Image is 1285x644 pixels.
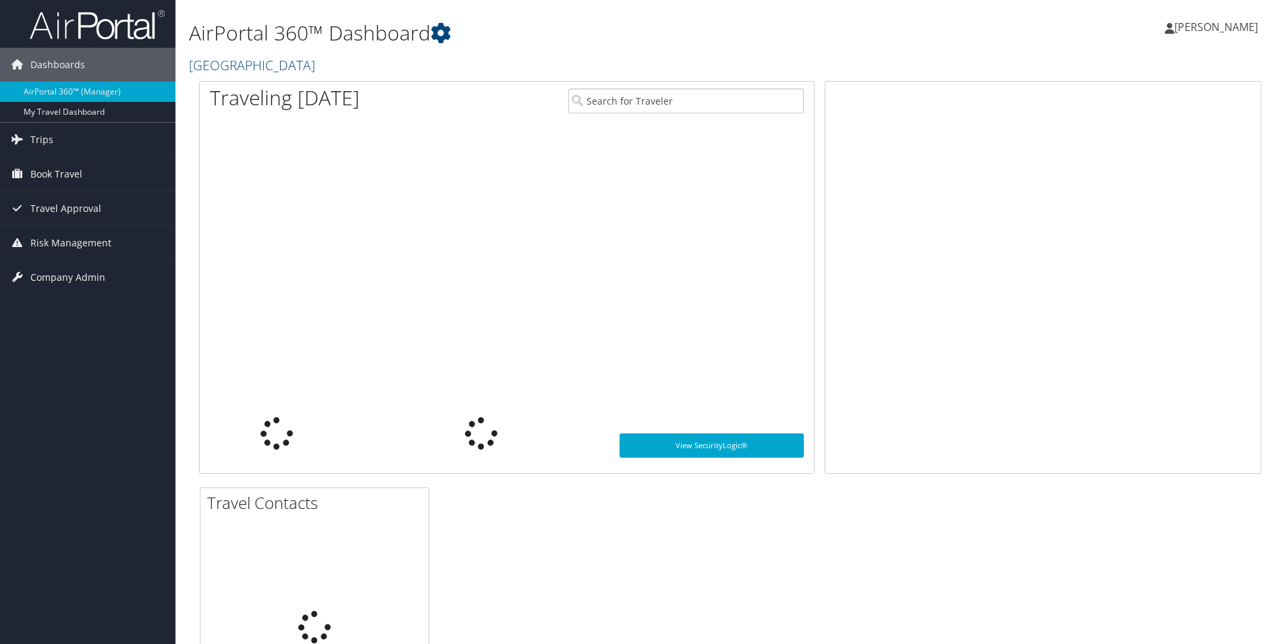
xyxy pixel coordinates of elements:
[189,56,319,74] a: [GEOGRAPHIC_DATA]
[210,84,360,112] h1: Traveling [DATE]
[30,261,105,294] span: Company Admin
[30,226,111,260] span: Risk Management
[189,19,910,47] h1: AirPortal 360™ Dashboard
[1174,20,1258,34] span: [PERSON_NAME]
[30,48,85,82] span: Dashboards
[30,123,53,157] span: Trips
[620,433,804,458] a: View SecurityLogic®
[30,9,165,41] img: airportal-logo.png
[568,88,804,113] input: Search for Traveler
[30,192,101,225] span: Travel Approval
[1165,7,1272,47] a: [PERSON_NAME]
[30,157,82,191] span: Book Travel
[207,491,429,514] h2: Travel Contacts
